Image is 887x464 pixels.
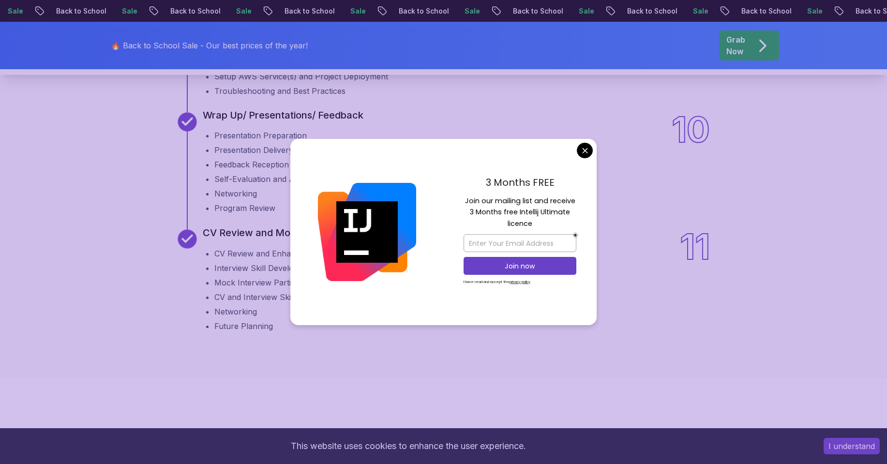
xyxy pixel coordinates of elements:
li: Presentation Delivery [214,144,363,156]
li: Program Review [214,202,363,214]
p: Back to School [237,6,303,16]
p: 🔥 Back to School Sale - Our best prices of the year! [111,40,308,51]
p: CV Review and Mock Interviews [203,226,352,239]
p: Back to School [351,6,417,16]
li: CV Review and Enhancement [214,248,394,259]
p: Sale [189,6,220,16]
button: Accept cookies [824,438,880,454]
div: This website uses cookies to enhance the user experience. [7,435,809,457]
li: Self-Evaluation and Acknowledgment [214,173,363,185]
p: Sale [75,6,105,16]
li: CV and Interview Skill Refinement [214,291,394,303]
p: Sale [646,6,677,16]
li: Feedback Reception [214,159,363,170]
p: Back to School [466,6,531,16]
p: Back to School [580,6,646,16]
p: Back to School [123,6,189,16]
li: Future Planning [214,320,394,332]
li: Mock Interview Participation [214,277,394,288]
li: Troubleshooting and Best Practices [214,85,432,97]
p: Back to School [808,6,874,16]
p: Back to School [9,6,75,16]
p: Sale [531,6,562,16]
p: Back to School [694,6,760,16]
p: Sale [417,6,448,16]
li: Networking [214,306,394,317]
p: Sale [303,6,334,16]
div: 11 [680,229,710,332]
li: Setup AWS Service(s) and Project Deployment [214,71,432,82]
li: Presentation Preparation [214,130,363,141]
p: Sale [760,6,791,16]
li: Interview Skill Development [214,262,394,274]
p: Grab Now [726,34,745,57]
p: Wrap Up/ Presentations/ Feedback [203,108,363,122]
div: 10 [672,112,710,214]
li: Networking [214,188,363,199]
